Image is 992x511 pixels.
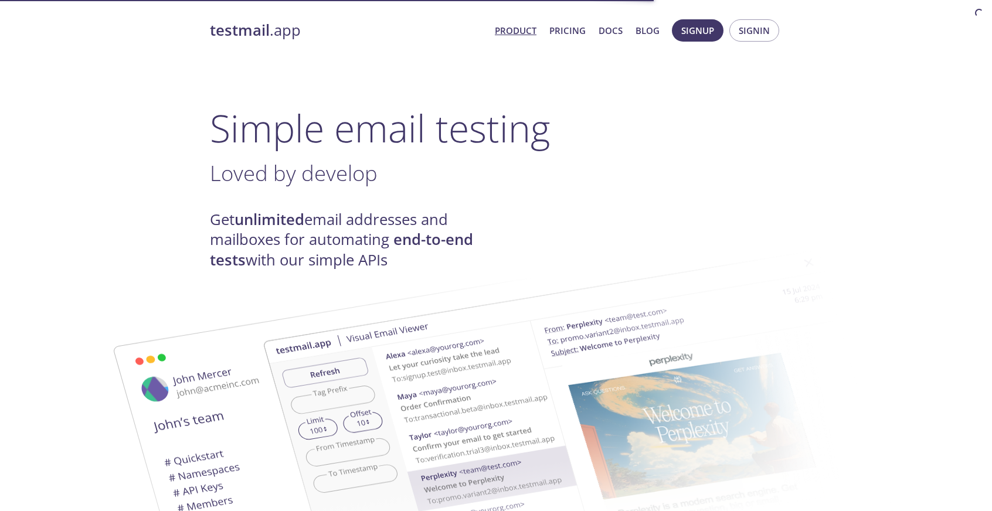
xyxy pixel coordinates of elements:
[495,23,536,38] a: Product
[636,23,660,38] a: Blog
[210,20,270,40] strong: testmail
[739,23,770,38] span: Signin
[681,23,714,38] span: Signup
[549,23,586,38] a: Pricing
[210,210,496,270] h4: Get email addresses and mailboxes for automating with our simple APIs
[210,21,485,40] a: testmail.app
[235,209,304,230] strong: unlimited
[210,229,473,270] strong: end-to-end tests
[210,158,378,188] span: Loved by develop
[599,23,623,38] a: Docs
[729,19,779,42] button: Signin
[210,105,782,151] h1: Simple email testing
[672,19,723,42] button: Signup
